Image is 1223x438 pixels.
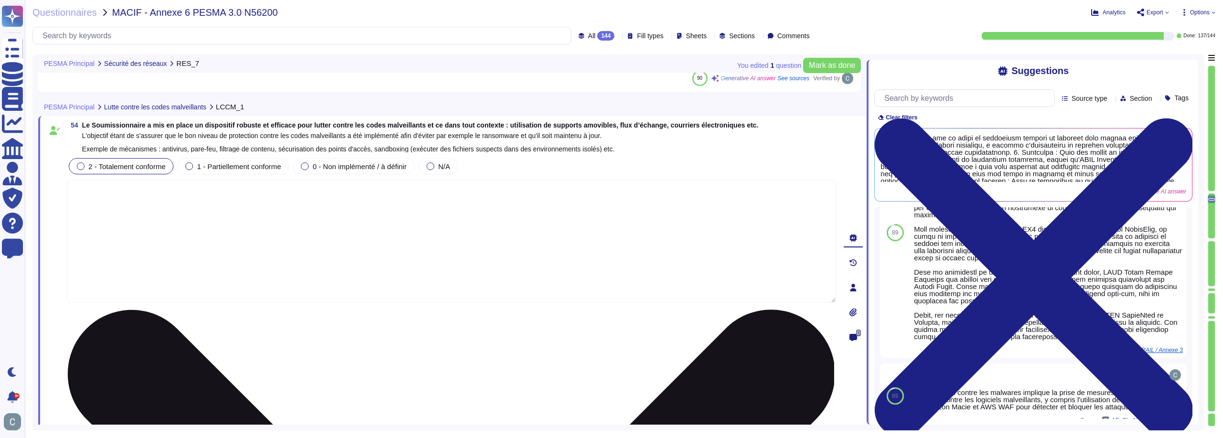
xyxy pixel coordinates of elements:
[176,60,199,67] span: RES_7
[777,32,810,39] span: Comments
[32,8,97,17] span: Questionnaires
[880,90,1054,107] input: Search by keywords
[1147,10,1163,15] span: Export
[597,31,614,41] div: 144
[2,411,28,432] button: user
[737,62,801,69] span: You edited question
[721,75,776,81] span: Generative AI answer
[809,62,855,69] span: Mark as done
[1190,10,1210,15] span: Options
[588,32,596,39] span: All
[803,58,861,73] button: Mark as done
[1103,10,1126,15] span: Analytics
[856,330,861,336] span: 0
[104,60,167,67] span: Sécurité des réseaux
[4,413,21,430] img: user
[1169,369,1181,381] img: user
[778,75,810,81] span: See sources
[892,393,898,399] span: 89
[44,104,95,110] span: PESMA Principal
[104,104,206,110] span: Lutte contre les codes malveillants
[216,103,244,110] span: LCCM_1
[813,75,840,81] span: Verified by
[14,393,20,399] div: 9+
[842,73,853,84] img: user
[38,27,571,44] input: Search by keywords
[686,32,707,39] span: Sheets
[438,162,450,171] span: N/A
[1198,33,1215,38] span: 137 / 144
[112,8,278,17] span: MACIF - Annexe 6 PESMA 3.0 N56200
[312,162,407,171] span: 0 - Non implémenté / à définir
[1091,9,1126,16] button: Analytics
[697,75,702,81] span: 90
[197,162,281,171] span: 1 - Partiellement conforme
[82,121,759,129] span: Le Soumissionnaire a mis en place un dispositif robuste et efficace pour lutter contre les codes ...
[82,132,615,153] span: L'objectif étant de s'assurer que le bon niveau de protection contre les codes malveillants a été...
[729,32,755,39] span: Sections
[637,32,663,39] span: Fill types
[771,62,774,69] b: 1
[67,122,78,128] span: 54
[44,60,95,67] span: PESMA Principal
[1183,33,1196,38] span: Done:
[88,162,165,171] span: 2 - Totalement conforme
[892,230,898,235] span: 89
[67,180,836,303] textarea: Lor, IpsumdOlors a con ad elits doeiusmod temporinc ut laboreet dolo magnaali eni adminimv qu nos...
